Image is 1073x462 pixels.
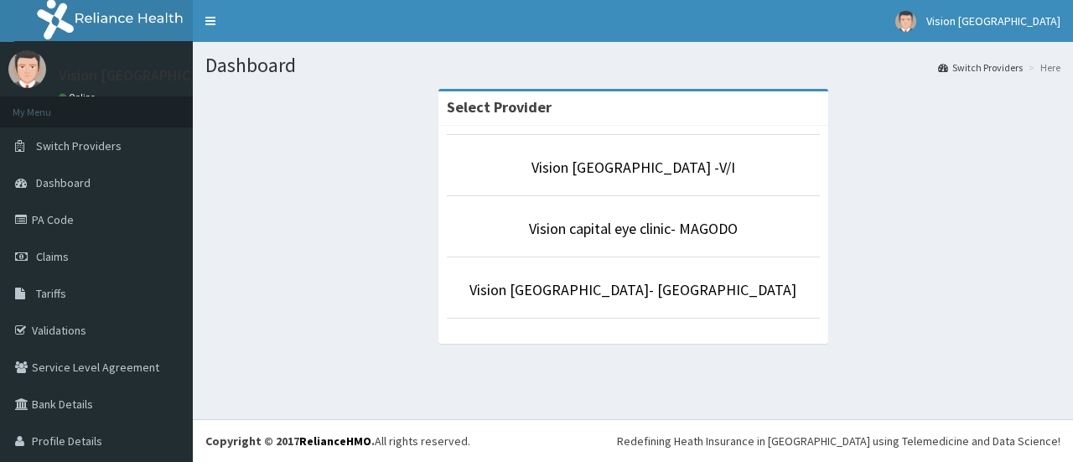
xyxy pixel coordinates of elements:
[36,249,69,264] span: Claims
[205,55,1060,76] h1: Dashboard
[8,50,46,88] img: User Image
[205,433,375,449] strong: Copyright © 2017 .
[36,138,122,153] span: Switch Providers
[895,11,916,32] img: User Image
[59,68,239,83] p: Vision [GEOGRAPHIC_DATA]
[59,91,99,103] a: Online
[36,286,66,301] span: Tariffs
[469,280,796,299] a: Vision [GEOGRAPHIC_DATA]- [GEOGRAPHIC_DATA]
[1024,60,1060,75] li: Here
[531,158,735,177] a: Vision [GEOGRAPHIC_DATA] -V/I
[529,219,738,238] a: Vision capital eye clinic- MAGODO
[938,60,1023,75] a: Switch Providers
[926,13,1060,29] span: Vision [GEOGRAPHIC_DATA]
[617,433,1060,449] div: Redefining Heath Insurance in [GEOGRAPHIC_DATA] using Telemedicine and Data Science!
[299,433,371,449] a: RelianceHMO
[36,175,91,190] span: Dashboard
[193,419,1073,462] footer: All rights reserved.
[447,97,552,117] strong: Select Provider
